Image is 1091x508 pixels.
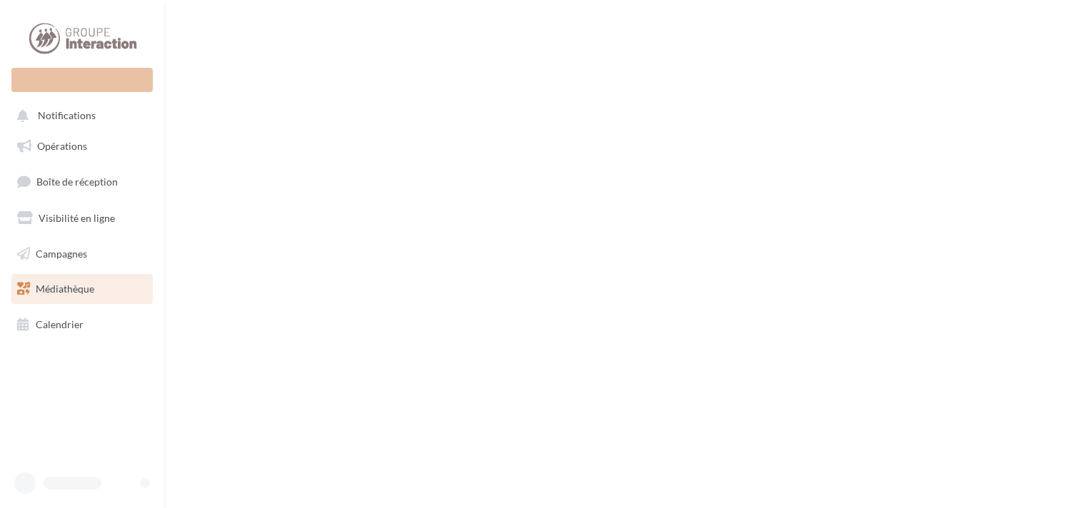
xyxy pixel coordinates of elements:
span: Visibilité en ligne [39,212,115,224]
span: Opérations [37,140,87,152]
a: Calendrier [9,310,156,340]
a: Campagnes [9,239,156,269]
div: Nouvelle campagne [11,68,153,92]
span: Boîte de réception [36,176,118,188]
span: Médiathèque [36,283,94,295]
span: Notifications [38,110,96,122]
a: Boîte de réception [9,166,156,197]
span: Calendrier [36,318,84,330]
a: Visibilité en ligne [9,203,156,233]
a: Médiathèque [9,274,156,304]
span: Campagnes [36,247,87,259]
a: Opérations [9,131,156,161]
